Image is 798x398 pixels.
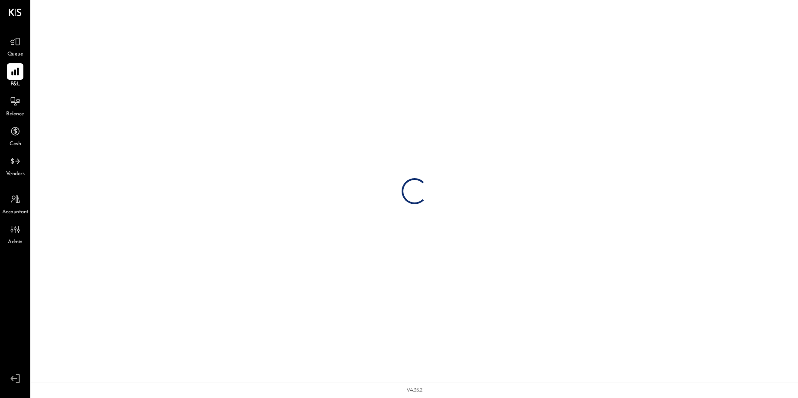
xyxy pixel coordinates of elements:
span: Balance [6,111,24,118]
span: Vendors [6,170,25,178]
div: v 4.35.2 [407,387,422,394]
span: Cash [10,140,21,148]
span: P&L [10,81,20,88]
span: Queue [7,51,23,59]
span: Admin [8,238,23,246]
a: P&L [0,63,30,88]
a: Balance [0,93,30,118]
a: Queue [0,33,30,59]
a: Cash [0,123,30,148]
a: Admin [0,221,30,246]
a: Vendors [0,153,30,178]
span: Accountant [2,209,29,216]
a: Accountant [0,191,30,216]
